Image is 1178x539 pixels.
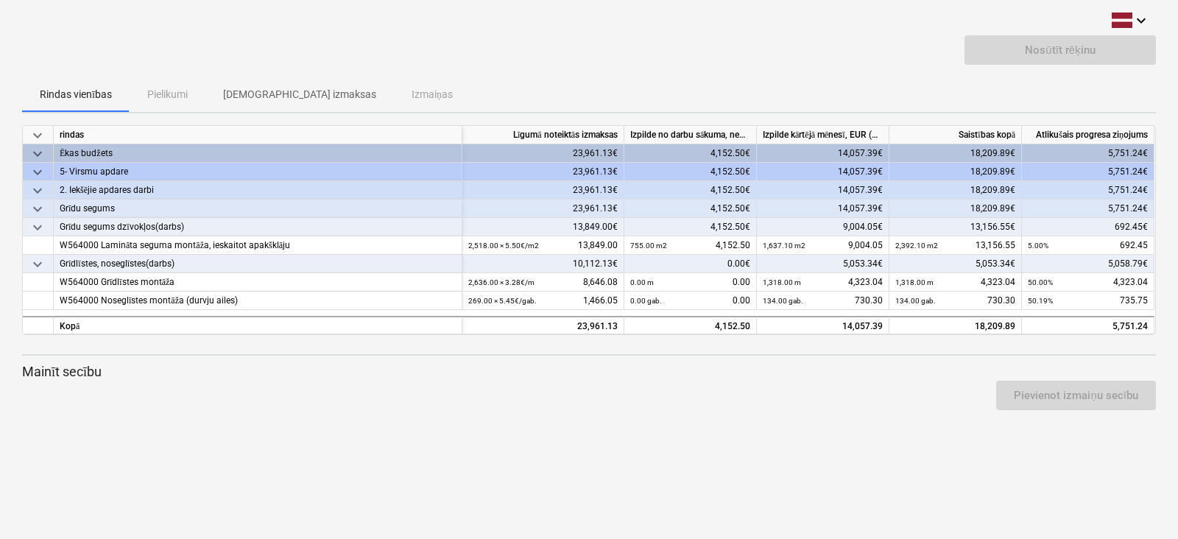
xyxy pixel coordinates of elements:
p: [DEMOGRAPHIC_DATA] izmaksas [223,87,376,102]
div: 4,152.50€ [624,181,757,200]
div: 23,961.13€ [462,181,624,200]
div: 23,961.13€ [462,163,624,181]
div: 5,053.34€ [757,255,889,273]
div: Saistības kopā [889,126,1022,144]
div: 0.00 [630,273,750,292]
div: 5,751.24 [1028,317,1148,336]
div: 14,057.39 [763,317,883,336]
div: 14,057.39€ [757,144,889,163]
span: keyboard_arrow_down [29,163,46,181]
div: Kopā [54,316,462,334]
div: 8,646.08 [468,273,618,292]
div: 10,112.13€ [462,255,624,273]
small: 2,518.00 × 5.50€ / m2 [468,242,539,250]
small: 755.00 m2 [630,242,667,250]
small: 5.00% [1028,242,1048,250]
div: Līgumā noteiktās izmaksas [462,126,624,144]
div: 5,751.24€ [1022,144,1154,163]
div: Grīdu segums dzīvokļos(darbs) [60,218,456,236]
div: 4,323.04 [763,273,883,292]
div: 18,209.89 [889,316,1022,334]
div: 0.00€ [624,255,757,273]
div: Izpilde kārtējā mēnesī, EUR (bez PVN) [757,126,889,144]
small: 50.00% [1028,278,1053,286]
div: 18,209.89€ [889,163,1022,181]
span: keyboard_arrow_down [29,200,46,218]
small: 134.00 gab. [763,297,803,305]
div: 730.30 [895,292,1015,310]
div: 692.45 [1028,236,1148,255]
div: Ēkas budžets [60,144,456,163]
div: 13,849.00€ [462,218,624,236]
span: keyboard_arrow_down [29,182,46,200]
div: 4,152.50€ [624,163,757,181]
small: 0.00 m [630,278,654,286]
i: keyboard_arrow_down [1132,12,1150,29]
span: keyboard_arrow_down [29,127,46,144]
small: 2,392.10 m2 [895,242,938,250]
div: 23,961.13€ [462,200,624,218]
div: 730.30 [763,292,883,310]
div: W564000 Lamināta seguma montāža, ieskaitot apakšklāju [60,236,456,255]
div: 13,156.55 [895,236,1015,255]
div: 735.75 [1028,292,1148,310]
div: 4,152.50 [630,317,750,336]
div: 23,961.13€ [462,144,624,163]
div: 692.45€ [1022,218,1154,236]
p: Mainīt secību [22,363,1156,381]
div: 9,004.05€ [757,218,889,236]
small: 134.00 gab. [895,297,936,305]
small: 1,318.00 m [763,278,801,286]
div: rindas [54,126,462,144]
div: 4,152.50€ [624,218,757,236]
div: 5,751.24€ [1022,200,1154,218]
div: Grīdlīstes, noseglīstes(darbs) [60,255,456,273]
div: 14,057.39€ [757,200,889,218]
div: 18,209.89€ [889,200,1022,218]
div: 5,053.34€ [889,255,1022,273]
div: 23,961.13 [468,317,618,336]
div: 5- Virsmu apdare [60,163,456,181]
div: 13,849.00 [468,236,618,255]
small: 2,636.00 × 3.28€ / m [468,278,535,286]
div: 4,152.50€ [624,200,757,218]
small: 1,637.10 m2 [763,242,805,250]
div: 2. Iekšējie apdares darbi [60,181,456,200]
span: keyboard_arrow_down [29,219,46,236]
div: 18,209.89€ [889,144,1022,163]
div: 1,466.05 [468,292,618,310]
div: 5,751.24€ [1022,181,1154,200]
div: Izpilde no darbu sākuma, neskaitot kārtējā mēneša izpildi [624,126,757,144]
div: 4,323.04 [1028,273,1148,292]
div: 4,152.50€ [624,144,757,163]
div: 0.00 [630,292,750,310]
div: 4,323.04 [895,273,1015,292]
div: 5,751.24€ [1022,163,1154,181]
div: W564000 Noseglīstes montāža (durvju ailes) [60,292,456,310]
div: 14,057.39€ [757,163,889,181]
span: keyboard_arrow_down [29,256,46,273]
small: 1,318.00 m [895,278,934,286]
div: Grīdu segums [60,200,456,218]
small: 269.00 × 5.45€ / gab. [468,297,537,305]
span: keyboard_arrow_down [29,145,46,163]
small: 50.19% [1028,297,1053,305]
p: Rindas vienības [40,87,112,102]
div: Atlikušais progresa ziņojums [1022,126,1154,144]
div: 14,057.39€ [757,181,889,200]
div: 5,058.79€ [1022,255,1154,273]
div: 4,152.50 [630,236,750,255]
div: 13,156.55€ [889,218,1022,236]
div: W564000 Grīdlīstes montāža [60,273,456,292]
small: 0.00 gab. [630,297,662,305]
div: 18,209.89€ [889,181,1022,200]
div: 9,004.05 [763,236,883,255]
